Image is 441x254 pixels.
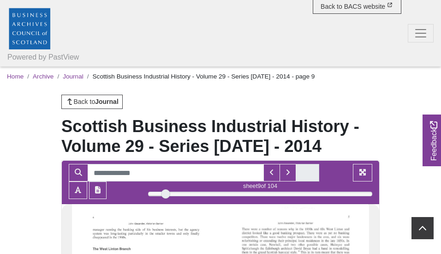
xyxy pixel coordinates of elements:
[321,3,385,10] span: Back to BACS website
[88,164,264,181] input: Search for
[61,95,123,109] a: Back toJournal
[7,6,52,50] img: Business Archives Council of Scotland
[263,164,280,181] button: Previous Match
[257,182,261,189] span: 9
[148,181,372,190] div: sheet of 104
[89,181,107,199] button: Open transcription window
[423,115,441,166] a: Would you like to provide feedback?
[69,181,87,199] button: Toggle text selection (Alt+T)
[7,4,52,53] a: Business Archives Council of Scotland logo
[429,121,440,160] span: Feedback
[63,73,83,80] a: Journal
[69,164,88,181] button: Search
[93,73,315,80] span: Scottish Business Industrial History - Volume 29 - Series [DATE] - 2014 - page 9
[411,217,434,239] button: Scroll to top
[280,164,296,181] button: Next Match
[7,52,79,63] a: Powered by PastView
[95,98,119,105] strong: Journal
[7,73,24,80] a: Home
[61,116,380,157] h1: Scottish Business Industrial History - Volume 29 - Series [DATE] - 2014
[353,164,372,181] button: Full screen mode
[408,24,434,42] button: Menu
[33,73,54,80] a: Archive
[414,26,428,40] span: Menu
